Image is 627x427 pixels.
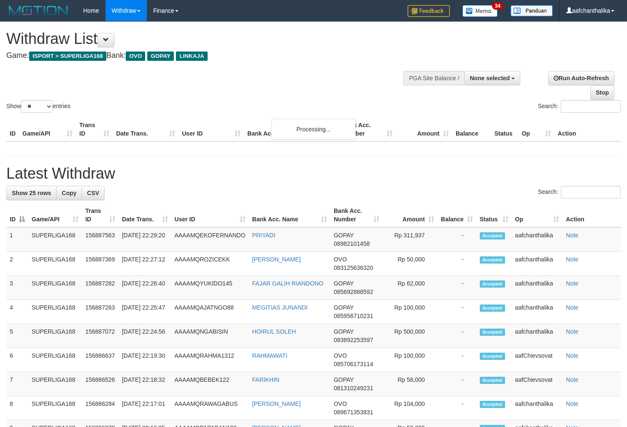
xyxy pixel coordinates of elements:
span: Copy 085956710231 to clipboard [334,313,373,319]
a: Note [566,280,578,287]
span: None selected [470,75,510,82]
td: [DATE] 22:25:47 [119,300,171,324]
th: Date Trans.: activate to sort column ascending [119,203,171,227]
span: OVO [334,400,347,407]
span: GOPAY [334,232,354,239]
td: SUPERLIGA168 [28,227,82,252]
td: 6 [6,348,28,372]
span: GOPAY [334,376,354,383]
td: 156886526 [82,372,119,396]
td: 156887563 [82,227,119,252]
td: 156887263 [82,300,119,324]
td: SUPERLIGA168 [28,324,82,348]
th: Trans ID: activate to sort column ascending [82,203,119,227]
a: Note [566,232,578,239]
td: AAAAMQEKOFERNANDO [171,227,249,252]
th: Action [554,117,621,141]
div: Processing... [271,119,356,140]
th: Balance: activate to sort column ascending [438,203,476,227]
div: PGA Site Balance / [403,71,464,85]
span: OVO [334,352,347,359]
a: Stop [590,85,614,100]
a: Note [566,328,578,335]
td: [DATE] 22:17:01 [119,396,171,420]
a: MEGITIAS JUNANDI [252,304,308,311]
label: Search: [538,100,621,113]
td: 7 [6,372,28,396]
span: Copy 083892253597 to clipboard [334,337,373,343]
td: aafchanthalika [512,396,563,420]
th: Bank Acc. Number: activate to sort column ascending [330,203,383,227]
td: 5 [6,324,28,348]
td: AAAAMQRAWAGABUS [171,396,249,420]
td: 156886637 [82,348,119,372]
td: - [438,300,476,324]
th: Amount [396,117,452,141]
a: Show 25 rows [6,186,57,200]
span: Copy 085692888592 to clipboard [334,288,373,295]
a: Copy [56,186,82,200]
span: Copy 089671353931 to clipboard [334,409,373,416]
a: Note [566,376,578,383]
td: [DATE] 22:24:56 [119,324,171,348]
td: aafchanthalika [512,227,563,252]
a: Run Auto-Refresh [548,71,614,85]
th: User ID [178,117,244,141]
th: Op: activate to sort column ascending [512,203,563,227]
td: Rp 58,000 [383,372,438,396]
span: LINKAJA [176,52,208,61]
span: GOPAY [334,328,354,335]
label: Show entries [6,100,70,113]
span: GOPAY [334,304,354,311]
td: 156886284 [82,396,119,420]
th: Game/API: activate to sort column ascending [28,203,82,227]
td: - [438,324,476,348]
th: Op [519,117,554,141]
a: Note [566,256,578,263]
td: AAAAMQROZICEKK [171,252,249,276]
th: ID [6,117,19,141]
span: GOPAY [334,280,354,287]
td: aafChievsovat [512,372,563,396]
td: SUPERLIGA168 [28,372,82,396]
td: AAAAMQAJATNGO88 [171,300,249,324]
td: - [438,276,476,300]
img: Feedback.jpg [408,5,450,17]
span: Copy 085706173114 to clipboard [334,361,373,367]
a: Note [566,400,578,407]
label: Search: [538,186,621,199]
th: Amount: activate to sort column ascending [383,203,438,227]
td: SUPERLIGA168 [28,396,82,420]
span: Accepted [480,329,505,336]
a: PRIYADI [252,232,276,239]
span: Accepted [480,401,505,408]
th: Balance [452,117,491,141]
td: - [438,348,476,372]
h1: Withdraw List [6,30,410,47]
a: FAJAR GALIH RIANDONO [252,280,324,287]
span: CSV [87,190,99,196]
input: Search: [561,186,621,199]
th: Action [562,203,621,227]
button: None selected [465,71,521,85]
th: Bank Acc. Name: activate to sort column ascending [249,203,330,227]
a: FARIKHIN [252,376,280,383]
img: MOTION_logo.png [6,4,70,17]
span: Accepted [480,305,505,312]
td: [DATE] 22:29:20 [119,227,171,252]
td: 3 [6,276,28,300]
th: ID: activate to sort column descending [6,203,28,227]
a: Note [566,304,578,311]
td: Rp 100,000 [383,300,438,324]
span: Accepted [480,280,505,288]
td: 156887072 [82,324,119,348]
td: SUPERLIGA168 [28,300,82,324]
a: [PERSON_NAME] [252,256,301,263]
td: aafchanthalika [512,252,563,276]
td: 2 [6,252,28,276]
td: 1 [6,227,28,252]
td: aafchanthalika [512,300,563,324]
a: RAHMAWATI [252,352,287,359]
th: Date Trans. [113,117,178,141]
td: Rp 50,000 [383,252,438,276]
